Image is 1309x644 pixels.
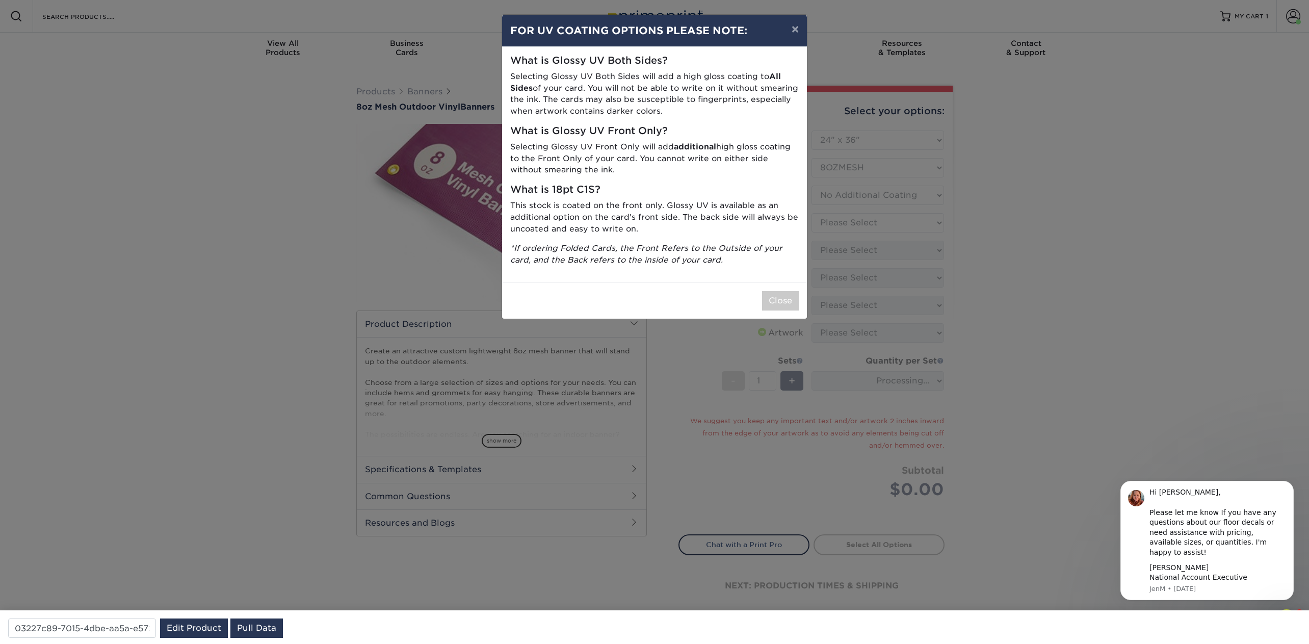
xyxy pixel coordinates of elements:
span: 7 [1295,609,1303,617]
strong: All Sides [510,71,781,93]
h4: FOR UV COATING OPTIONS PLEASE NOTE: [510,23,799,38]
iframe: Intercom notifications message [1105,478,1309,639]
a: Pull Data [230,619,283,638]
p: Selecting Glossy UV Both Sides will add a high gloss coating to of your card. You will not be abl... [510,71,799,117]
i: *If ordering Folded Cards, the Front Refers to the Outside of your card, and the Back refers to t... [510,243,782,265]
button: × [783,15,807,43]
strong: additional [674,142,716,151]
h5: What is Glossy UV Front Only? [510,125,799,137]
button: Close [762,291,799,311]
h5: What is 18pt C1S? [510,184,799,196]
a: Edit Product [160,619,228,638]
h5: What is Glossy UV Both Sides? [510,55,799,67]
iframe: Intercom live chat [1274,609,1299,634]
p: Selecting Glossy UV Front Only will add high gloss coating to the Front Only of your card. You ca... [510,141,799,176]
p: This stock is coated on the front only. Glossy UV is available as an additional option on the car... [510,200,799,235]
